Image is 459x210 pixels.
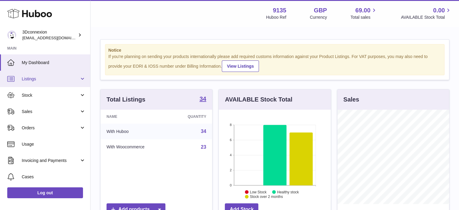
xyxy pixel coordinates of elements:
[222,60,259,72] a: View Listings
[277,190,299,194] text: Healthy stock
[273,6,286,15] strong: 9135
[201,144,206,150] a: 23
[22,109,79,115] span: Sales
[343,95,359,104] h3: Sales
[230,153,232,157] text: 4
[230,123,232,127] text: 8
[433,6,445,15] span: 0.00
[22,35,89,40] span: [EMAIL_ADDRESS][DOMAIN_NAME]
[108,47,441,53] strong: Notice
[7,187,83,198] a: Log out
[350,15,377,20] span: Total sales
[225,95,292,104] h3: AVAILABLE Stock Total
[100,139,170,155] td: With Woocommerce
[22,141,86,147] span: Usage
[22,76,79,82] span: Listings
[22,125,79,131] span: Orders
[22,158,79,163] span: Invoicing and Payments
[401,15,452,20] span: AVAILABLE Stock Total
[230,183,232,187] text: 0
[199,96,206,102] strong: 34
[314,6,327,15] strong: GBP
[355,6,370,15] span: 69.00
[170,110,212,124] th: Quantity
[22,174,86,180] span: Cases
[230,168,232,172] text: 2
[401,6,452,20] a: 0.00 AVAILABLE Stock Total
[201,129,206,134] a: 34
[100,124,170,139] td: With Huboo
[22,60,86,66] span: My Dashboard
[7,31,16,40] img: internalAdmin-9135@internal.huboo.com
[108,54,441,72] div: If you're planning on sending your products internationally please add required customs informati...
[199,96,206,103] a: 34
[107,95,145,104] h3: Total Listings
[22,92,79,98] span: Stock
[266,15,286,20] div: Huboo Ref
[350,6,377,20] a: 69.00 Total sales
[230,138,232,142] text: 6
[22,29,77,41] div: 3Dconnexion
[100,110,170,124] th: Name
[250,190,267,194] text: Low Stock
[310,15,327,20] div: Currency
[250,195,283,199] text: Stock over 2 months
